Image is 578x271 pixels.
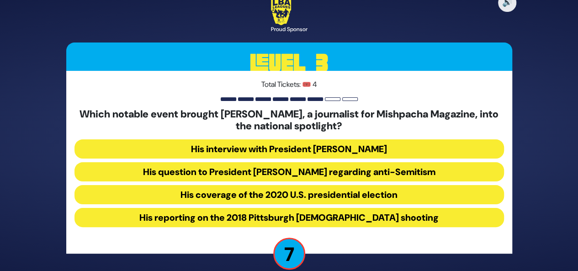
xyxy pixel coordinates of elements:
[271,25,308,33] div: Proud Sponsor
[74,162,504,181] button: His question to President [PERSON_NAME] regarding anti-Semitism
[74,108,504,133] h5: Which notable event brought [PERSON_NAME], a journalist for Mishpacha Magazine, into the national...
[74,185,504,204] button: His coverage of the 2020 U.S. presidential election
[66,43,512,84] h3: Level 3
[74,79,504,90] p: Total Tickets: 🎟️ 4
[74,139,504,159] button: His interview with President [PERSON_NAME]
[273,238,305,270] p: 7
[74,208,504,227] button: His reporting on the 2018 Pittsburgh [DEMOGRAPHIC_DATA] shooting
